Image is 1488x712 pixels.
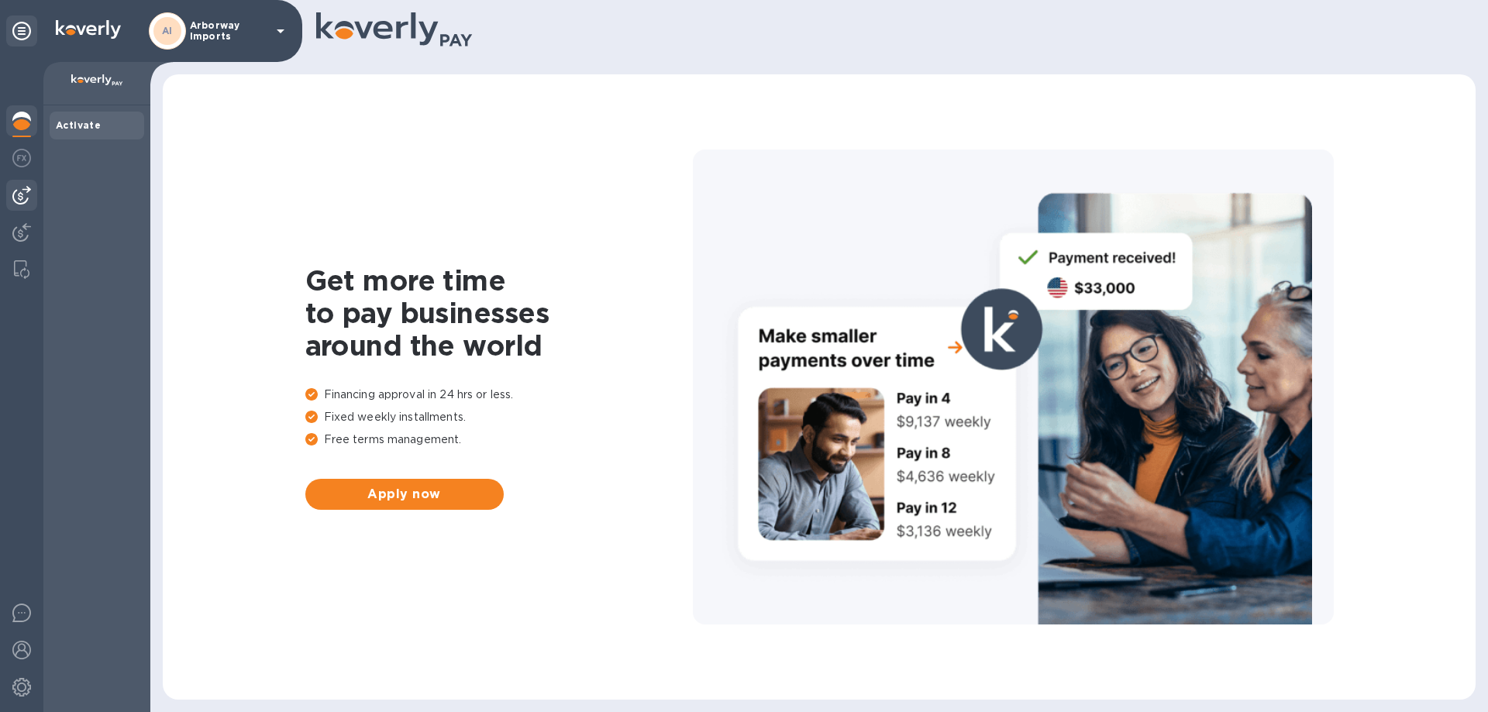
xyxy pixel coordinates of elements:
p: Arborway Imports [190,20,267,42]
p: Free terms management. [305,432,693,448]
div: Unpin categories [6,15,37,46]
button: Apply now [305,479,504,510]
b: Activate [56,119,101,131]
h1: Get more time to pay businesses around the world [305,264,693,362]
b: AI [162,25,173,36]
span: Apply now [318,485,491,504]
p: Financing approval in 24 hrs or less. [305,387,693,403]
img: Logo [56,20,121,39]
p: Fixed weekly installments. [305,409,693,425]
img: Foreign exchange [12,149,31,167]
